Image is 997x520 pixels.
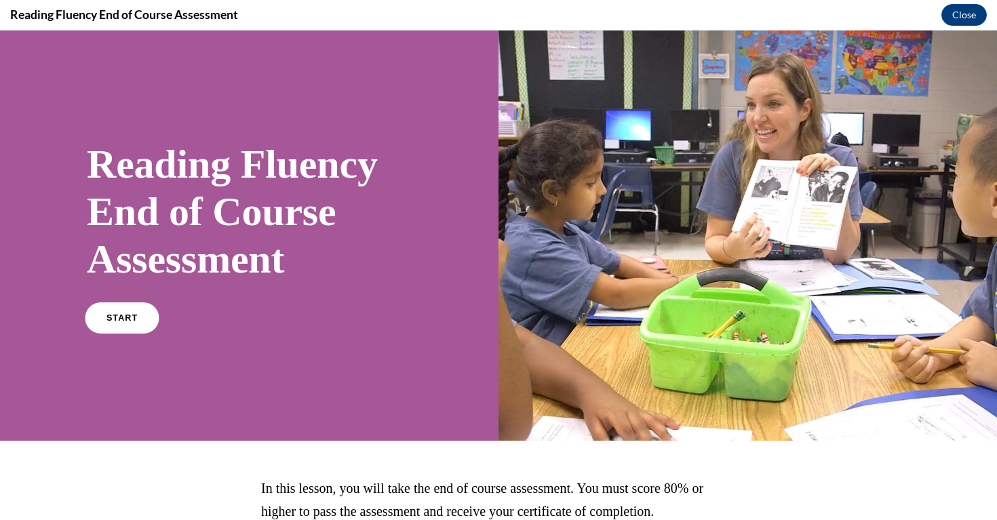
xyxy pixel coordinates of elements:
[85,272,159,303] a: START
[941,4,987,26] button: Close
[87,110,412,252] h1: Reading Fluency End of Course Assessment
[261,450,703,488] span: In this lesson, you will take the end of course assessment. You must score 80% or higher to pass ...
[106,283,138,293] span: START
[10,6,238,23] h4: Reading Fluency End of Course Assessment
